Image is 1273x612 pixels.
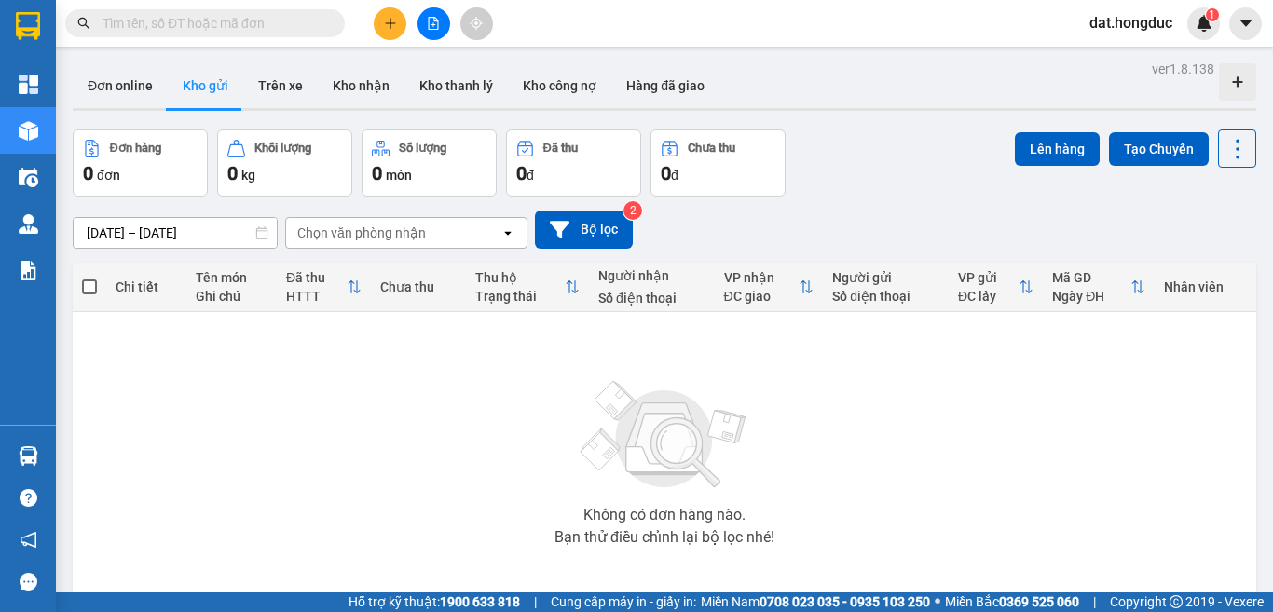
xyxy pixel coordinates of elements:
div: Chi tiết [116,279,177,294]
span: message [20,573,37,591]
div: VP nhận [724,270,800,285]
div: Ngày ĐH [1052,289,1130,304]
button: caret-down [1229,7,1262,40]
button: Kho công nợ [508,63,611,108]
div: Mã GD [1052,270,1130,285]
button: Lên hàng [1015,132,1100,166]
sup: 2 [623,201,642,220]
div: Tạo kho hàng mới [1219,63,1256,101]
span: Miền Nam [701,592,930,612]
div: Khối lượng [254,142,311,155]
th: Toggle SortBy [466,263,589,312]
span: đ [527,168,534,183]
div: Số điện thoại [598,291,705,306]
span: | [1093,592,1096,612]
button: Khối lượng0kg [217,129,352,197]
span: plus [384,17,397,30]
img: warehouse-icon [19,168,38,187]
div: Bạn thử điều chỉnh lại bộ lọc nhé! [554,530,774,545]
img: dashboard-icon [19,75,38,94]
div: ver 1.8.138 [1152,59,1214,79]
span: 0 [372,162,382,184]
span: 0 [83,162,93,184]
img: solution-icon [19,261,38,280]
div: Chưa thu [380,279,456,294]
img: logo-vxr [16,12,40,40]
strong: 0369 525 060 [999,594,1079,609]
div: Chọn văn phòng nhận [297,224,426,242]
button: file-add [417,7,450,40]
span: question-circle [20,489,37,507]
span: search [77,17,90,30]
img: icon-new-feature [1196,15,1212,32]
div: Người nhận [598,268,705,283]
button: Đơn online [73,63,168,108]
div: Thu hộ [475,270,565,285]
span: aim [470,17,483,30]
button: Số lượng0món [362,129,497,197]
img: warehouse-icon [19,446,38,466]
span: Hỗ trợ kỹ thuật: [349,592,520,612]
span: đ [671,168,678,183]
strong: 0708 023 035 - 0935 103 250 [760,594,930,609]
img: svg+xml;base64,PHN2ZyBjbGFzcz0ibGlzdC1wbHVnX19zdmciIHhtbG5zPSJodHRwOi8vd3d3LnczLm9yZy8yMDAwL3N2Zy... [571,370,758,500]
button: Trên xe [243,63,318,108]
div: Tên món [196,270,267,285]
button: Đơn hàng0đơn [73,129,208,197]
input: Tìm tên, số ĐT hoặc mã đơn [103,13,322,34]
div: Nhân viên [1164,279,1247,294]
button: Chưa thu0đ [650,129,786,197]
span: 1 [1209,8,1215,21]
input: Select a date range. [74,218,277,248]
span: copyright [1170,595,1183,608]
div: Đã thu [286,270,347,285]
button: aim [460,7,493,40]
div: VP gửi [958,270,1019,285]
button: Đã thu0đ [506,129,641,197]
span: 0 [516,162,527,184]
div: HTTT [286,289,347,304]
span: 0 [661,162,671,184]
th: Toggle SortBy [715,263,824,312]
th: Toggle SortBy [949,263,1043,312]
div: Đơn hàng [110,142,161,155]
th: Toggle SortBy [1043,263,1155,312]
div: ĐC giao [724,289,800,304]
sup: 1 [1206,8,1219,21]
div: ĐC lấy [958,289,1019,304]
span: Miền Bắc [945,592,1079,612]
span: notification [20,531,37,549]
div: Đã thu [543,142,578,155]
span: đơn [97,168,120,183]
button: Tạo Chuyến [1109,132,1209,166]
div: Chưa thu [688,142,735,155]
th: Toggle SortBy [277,263,371,312]
span: dat.hongduc [1075,11,1187,34]
span: ⚪️ [935,598,940,605]
button: Hàng đã giao [611,63,719,108]
div: Trạng thái [475,289,565,304]
span: 0 [227,162,238,184]
img: warehouse-icon [19,121,38,141]
button: Bộ lọc [535,211,633,249]
span: file-add [427,17,440,30]
div: Số lượng [399,142,446,155]
div: Không có đơn hàng nào. [583,508,746,523]
span: caret-down [1238,15,1254,32]
button: Kho gửi [168,63,243,108]
span: kg [241,168,255,183]
button: plus [374,7,406,40]
button: Kho thanh lý [404,63,508,108]
div: Ghi chú [196,289,267,304]
span: món [386,168,412,183]
div: Người gửi [832,270,939,285]
span: Cung cấp máy in - giấy in: [551,592,696,612]
strong: 1900 633 818 [440,594,520,609]
button: Kho nhận [318,63,404,108]
svg: open [500,225,515,240]
span: | [534,592,537,612]
div: Số điện thoại [832,289,939,304]
img: warehouse-icon [19,214,38,234]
